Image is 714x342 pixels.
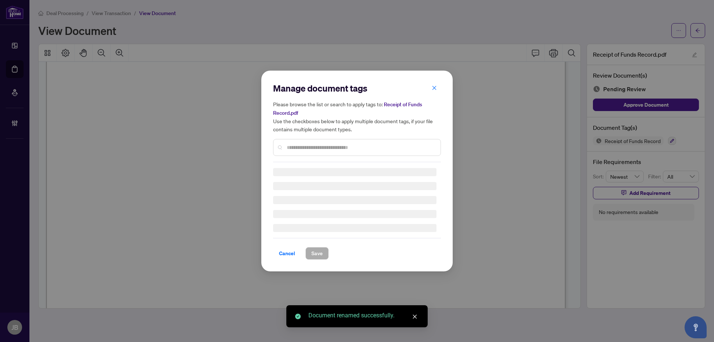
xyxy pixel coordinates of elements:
[273,82,441,94] h2: Manage document tags
[273,247,301,260] button: Cancel
[308,311,419,320] div: Document renamed successfully.
[279,247,295,259] span: Cancel
[305,247,329,260] button: Save
[685,316,707,338] button: Open asap
[432,85,437,90] span: close
[411,313,419,321] a: Close
[273,100,441,133] h5: Please browse the list or search to apply tags to: Use the checkboxes below to apply multiple doc...
[295,314,301,319] span: check-circle
[412,314,417,319] span: close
